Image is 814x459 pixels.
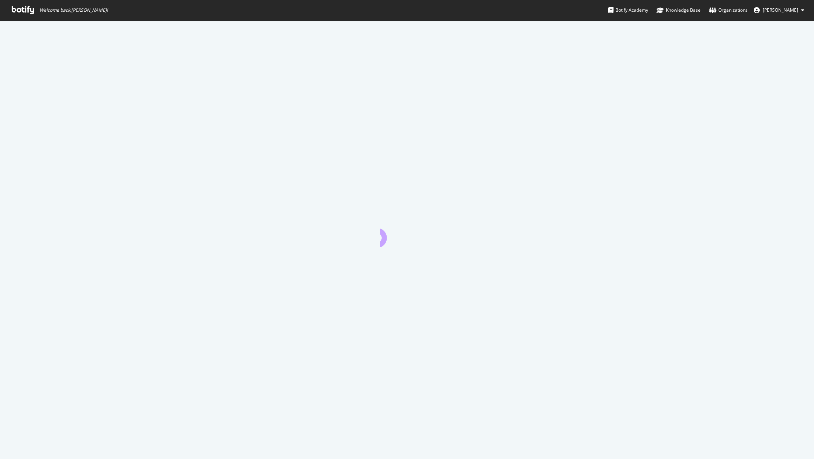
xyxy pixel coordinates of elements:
span: Alexie Barthélemy [763,7,798,13]
div: Botify Academy [608,6,648,14]
div: Organizations [709,6,748,14]
div: animation [380,220,434,247]
div: Knowledge Base [656,6,701,14]
button: [PERSON_NAME] [748,4,810,16]
span: Welcome back, [PERSON_NAME] ! [40,7,108,13]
